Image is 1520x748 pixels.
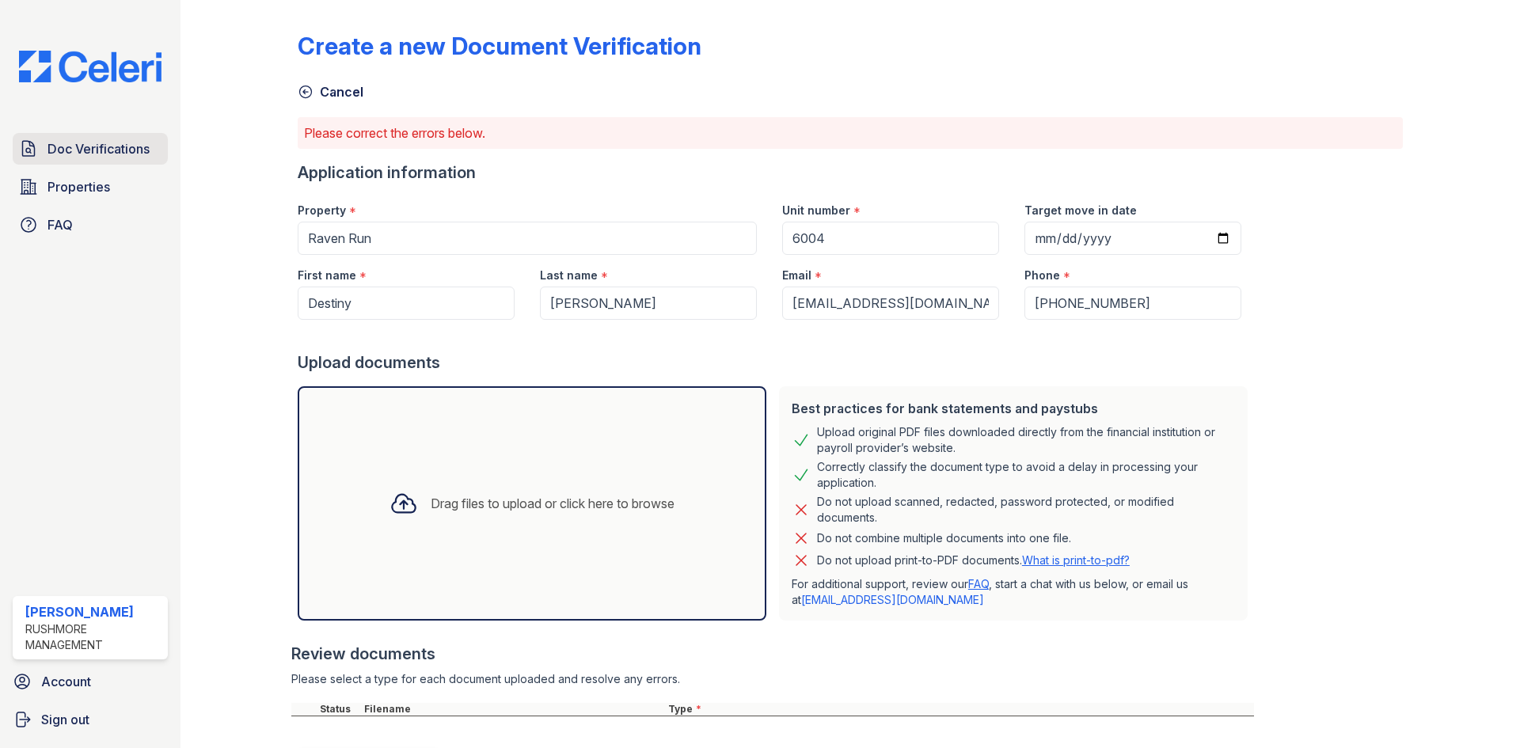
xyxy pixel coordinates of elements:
div: Upload documents [298,351,1254,374]
label: Unit number [782,203,850,218]
div: Please select a type for each document uploaded and resolve any errors. [291,671,1254,687]
label: Property [298,203,346,218]
a: FAQ [13,209,168,241]
div: Do not combine multiple documents into one file. [817,529,1071,548]
label: First name [298,268,356,283]
label: Email [782,268,811,283]
div: Rushmore Management [25,621,161,653]
p: Please correct the errors below. [304,123,1396,142]
span: Properties [47,177,110,196]
p: For additional support, review our , start a chat with us below, or email us at [792,576,1235,608]
div: Review documents [291,643,1254,665]
div: Filename [361,703,665,716]
label: Phone [1024,268,1060,283]
div: Status [317,703,361,716]
span: Doc Verifications [47,139,150,158]
div: Best practices for bank statements and paystubs [792,399,1235,418]
img: CE_Logo_Blue-a8612792a0a2168367f1c8372b55b34899dd931a85d93a1a3d3e32e68fde9ad4.png [6,51,174,82]
a: Properties [13,171,168,203]
a: What is print-to-pdf? [1022,553,1130,567]
div: Upload original PDF files downloaded directly from the financial institution or payroll provider’... [817,424,1235,456]
div: Do not upload scanned, redacted, password protected, or modified documents. [817,494,1235,526]
p: Do not upload print-to-PDF documents. [817,552,1130,568]
label: Target move in date [1024,203,1137,218]
div: Drag files to upload or click here to browse [431,494,674,513]
a: Sign out [6,704,174,735]
div: Application information [298,161,1254,184]
a: Doc Verifications [13,133,168,165]
label: Last name [540,268,598,283]
span: Account [41,672,91,691]
a: Account [6,666,174,697]
div: Type [665,703,1254,716]
div: [PERSON_NAME] [25,602,161,621]
a: Cancel [298,82,363,101]
div: Correctly classify the document type to avoid a delay in processing your application. [817,459,1235,491]
div: Create a new Document Verification [298,32,701,60]
span: FAQ [47,215,73,234]
a: FAQ [968,577,989,590]
a: [EMAIL_ADDRESS][DOMAIN_NAME] [801,593,984,606]
span: Sign out [41,710,89,729]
